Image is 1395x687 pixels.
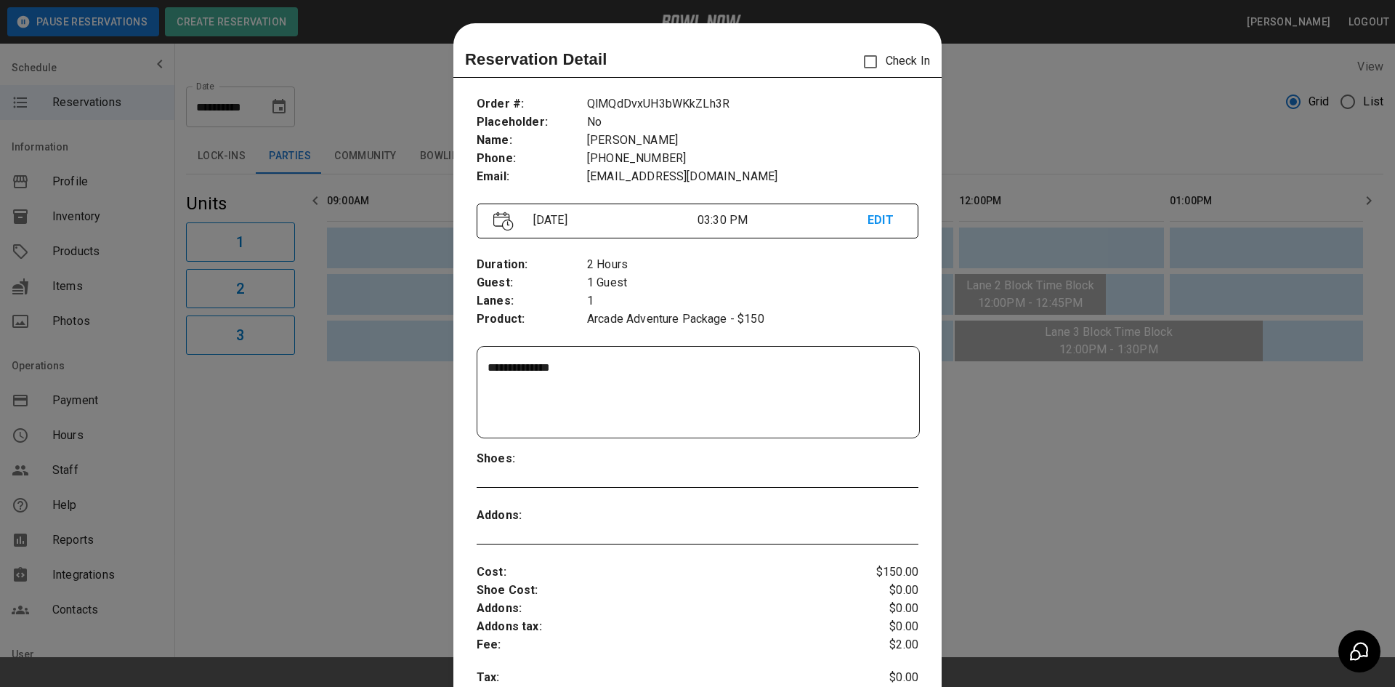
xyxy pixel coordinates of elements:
p: $0.00 [845,582,918,600]
p: 03:30 PM [697,212,868,229]
p: No [587,113,918,132]
p: 1 [587,292,918,310]
p: Check In [855,47,930,77]
p: 2 Hours [587,256,918,274]
p: Shoes : [477,450,587,468]
p: Product : [477,310,587,329]
p: QlMQdDvxUH3bWKkZLh3R [587,95,918,113]
p: Cost : [477,563,845,582]
p: [DATE] [527,212,697,229]
p: Name : [477,132,587,150]
p: $150.00 [845,563,918,582]
p: Shoe Cost : [477,582,845,600]
p: Guest : [477,274,587,292]
p: Placeholder : [477,113,587,132]
p: Phone : [477,150,587,168]
p: Email : [477,168,587,186]
p: Addons tax : [477,618,845,636]
p: EDIT [868,212,902,230]
p: Addons : [477,507,587,525]
p: Fee : [477,636,845,654]
p: 1 Guest [587,274,918,292]
p: Lanes : [477,292,587,310]
p: Arcade Adventure Package - $150 [587,310,918,329]
p: Order # : [477,95,587,113]
p: Addons : [477,600,845,618]
p: [EMAIL_ADDRESS][DOMAIN_NAME] [587,168,918,186]
p: $0.00 [845,618,918,636]
p: Duration : [477,256,587,274]
p: $0.00 [845,600,918,618]
p: [PERSON_NAME] [587,132,918,150]
p: Tax : [477,669,845,687]
img: Vector [493,212,514,231]
p: $0.00 [845,669,918,687]
p: $2.00 [845,636,918,654]
p: Reservation Detail [465,47,607,71]
p: [PHONE_NUMBER] [587,150,918,168]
